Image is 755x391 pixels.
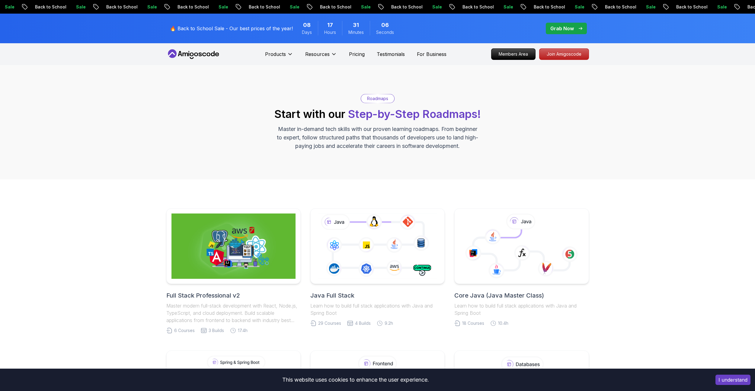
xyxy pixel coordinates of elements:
[381,21,389,29] span: 6 Seconds
[166,302,301,324] p: Master modern full-stack development with React, Node.js, TypeScript, and cloud deployment. Build...
[302,29,312,35] span: Days
[204,4,224,10] p: Sale
[276,125,479,150] p: Master in-demand tech skills with our proven learning roadmaps. From beginner to expert, follow s...
[454,291,589,300] h2: Core Java (Java Master Class)
[454,208,589,326] a: Core Java (Java Master Class)Learn how to build full stack applications with Java and Spring Boot...
[715,375,750,385] button: Accept cookies
[163,4,204,10] p: Back to School
[349,51,365,58] a: Pricing
[632,4,651,10] p: Sale
[324,29,336,35] span: Hours
[520,4,561,10] p: Back to School
[171,213,296,279] img: Full Stack Professional v2
[489,4,509,10] p: Sale
[448,4,489,10] p: Back to School
[348,107,481,121] span: Step-by-Step Roadmaps!
[550,25,574,32] p: Grab Now
[170,25,293,32] p: 🔥 Back to School Sale - Our best prices of the year!
[418,4,437,10] p: Sale
[377,4,418,10] p: Back to School
[21,4,62,10] p: Back to School
[166,208,301,334] a: Full Stack Professional v2Full Stack Professional v2Master modern full-stack development with Rea...
[265,51,286,58] p: Products
[355,320,371,326] span: 4 Builds
[385,320,393,326] span: 9.2h
[662,4,703,10] p: Back to School
[318,320,341,326] span: 29 Courses
[276,4,295,10] p: Sale
[347,4,366,10] p: Sale
[353,21,359,29] span: 31 Minutes
[305,51,337,63] button: Resources
[454,302,589,317] p: Learn how to build full stack applications with Java and Spring Boot
[5,373,706,386] div: This website uses cookies to enhance the user experience.
[310,208,445,326] a: Java Full StackLearn how to build full stack applications with Java and Spring Boot29 Courses4 Bu...
[348,29,364,35] span: Minutes
[274,108,481,120] h2: Start with our
[235,4,276,10] p: Back to School
[310,291,445,300] h2: Java Full Stack
[238,327,248,334] span: 17.4h
[491,48,536,60] a: Members Area
[303,21,311,29] span: 8 Days
[92,4,133,10] p: Back to School
[174,327,195,334] span: 6 Courses
[417,51,446,58] a: For Business
[539,48,589,60] a: Join Amigoscode
[305,51,330,58] p: Resources
[310,302,445,317] p: Learn how to build full stack applications with Java and Spring Boot
[491,49,535,60] p: Members Area
[539,49,589,60] p: Join Amigoscode
[265,51,293,63] button: Products
[327,21,333,29] span: 17 Hours
[462,320,484,326] span: 18 Courses
[498,320,508,326] span: 10.4h
[377,51,405,58] a: Testimonials
[62,4,81,10] p: Sale
[376,29,394,35] span: Seconds
[306,4,347,10] p: Back to School
[561,4,580,10] p: Sale
[591,4,632,10] p: Back to School
[703,4,722,10] p: Sale
[367,96,388,102] p: Roadmaps
[209,327,224,334] span: 3 Builds
[133,4,152,10] p: Sale
[166,291,301,300] h2: Full Stack Professional v2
